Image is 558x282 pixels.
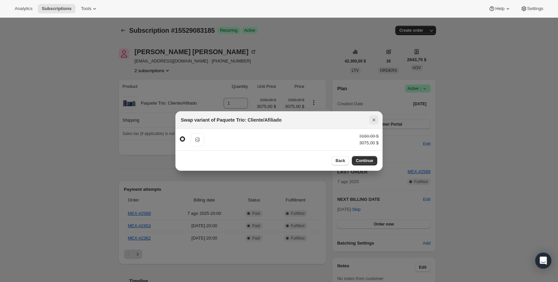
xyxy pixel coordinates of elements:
[356,158,373,163] span: Continue
[352,156,377,165] button: Continue
[77,4,102,13] button: Tools
[331,156,349,165] button: Back
[484,4,515,13] button: Help
[359,140,379,145] span: 3075,00 $
[535,253,551,269] div: Open Intercom Messenger
[81,6,91,11] span: Tools
[181,117,282,123] h2: Swap variant of Paquete Trio: Cliente/Afiliado
[15,6,32,11] span: Analytics
[335,158,345,163] span: Back
[517,4,547,13] button: Settings
[11,4,36,13] button: Analytics
[38,4,76,13] button: Subscriptions
[527,6,543,11] span: Settings
[42,6,72,11] span: Subscriptions
[369,115,379,125] button: Cerrar
[495,6,504,11] span: Help
[359,133,379,140] div: 3160,00 $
